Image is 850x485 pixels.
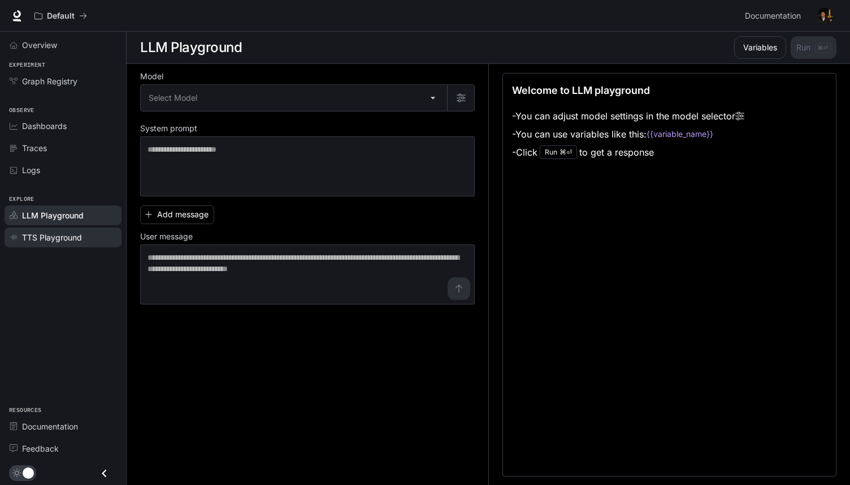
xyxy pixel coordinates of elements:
span: Feedback [22,443,59,454]
div: Select Model [141,85,447,111]
a: Overview [5,35,122,55]
span: Dashboards [22,120,67,132]
p: User message [140,233,193,241]
span: Graph Registry [22,75,77,87]
button: All workspaces [29,5,92,27]
span: Traces [22,142,47,154]
button: Add message [140,205,214,224]
li: - You can use variables like this: [512,125,744,143]
p: Default [47,11,75,21]
h1: LLM Playground [140,36,242,59]
span: Logs [22,164,40,176]
button: Variables [734,36,786,59]
span: Select Model [149,92,197,104]
span: LLM Playground [22,209,84,221]
a: Documentation [740,5,809,27]
span: TTS Playground [22,231,82,243]
p: System prompt [140,125,197,132]
li: - You can adjust model settings in the model selector [512,107,744,125]
button: Close drawer [92,462,117,485]
a: Graph Registry [5,71,122,91]
span: Documentation [745,9,801,23]
a: Feedback [5,439,122,458]
span: Overview [22,39,57,51]
p: Welcome to LLM playground [512,83,650,98]
div: Run [540,145,577,159]
span: Dark mode toggle [23,466,34,479]
a: Traces [5,138,122,158]
button: User avatar [814,5,836,27]
a: Documentation [5,417,122,436]
a: TTS Playground [5,228,122,247]
code: {{variable_name}} [647,128,713,140]
a: LLM Playground [5,205,122,225]
span: Documentation [22,420,78,432]
p: Model [140,72,163,80]
p: ⌘⏎ [560,149,572,156]
li: - Click to get a response [512,143,744,161]
a: Logs [5,160,122,180]
img: User avatar [817,8,833,24]
a: Dashboards [5,116,122,136]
